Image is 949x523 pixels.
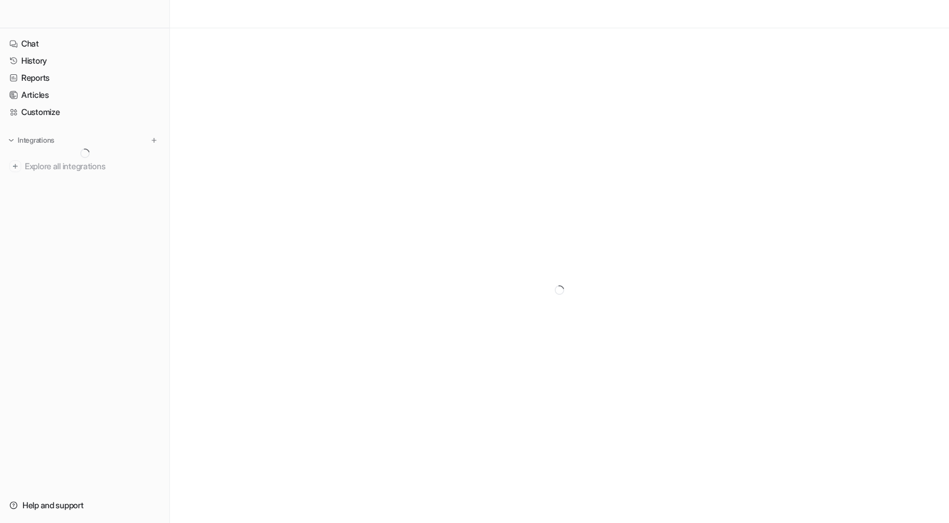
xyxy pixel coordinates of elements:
[5,35,165,52] a: Chat
[7,136,15,144] img: expand menu
[5,134,58,146] button: Integrations
[25,157,160,176] span: Explore all integrations
[9,160,21,172] img: explore all integrations
[5,70,165,86] a: Reports
[5,87,165,103] a: Articles
[5,52,165,69] a: History
[5,497,165,514] a: Help and support
[150,136,158,144] img: menu_add.svg
[5,158,165,175] a: Explore all integrations
[5,104,165,120] a: Customize
[18,136,54,145] p: Integrations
